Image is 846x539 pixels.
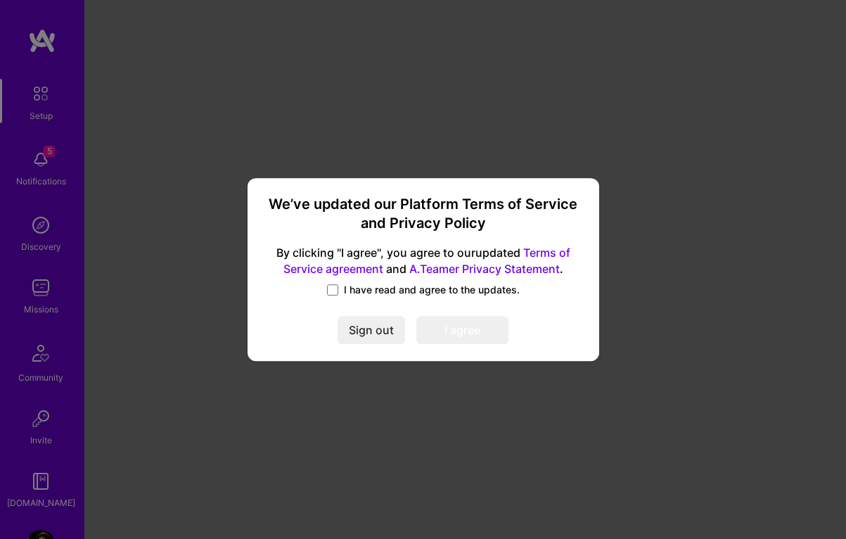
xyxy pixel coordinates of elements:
h3: We’ve updated our Platform Terms of Service and Privacy Policy [264,195,582,234]
button: I agree [416,316,508,344]
span: I have read and agree to the updates. [344,283,520,297]
button: Sign out [338,316,405,344]
a: A.Teamer Privacy Statement [409,262,560,276]
span: By clicking "I agree", you agree to our updated and . [264,245,582,277]
a: Terms of Service agreement [283,246,570,276]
